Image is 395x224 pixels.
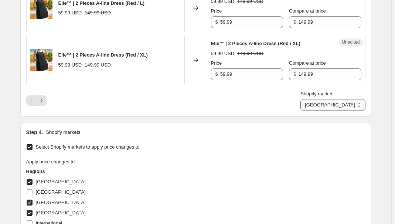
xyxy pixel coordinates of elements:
[30,49,52,71] img: 2_3519a617-9b4e-48fd-9a21-3c77731cb7d8_80x.png
[211,8,222,14] span: Price
[26,159,76,164] span: Apply price changes to:
[26,95,47,106] nav: Pagination
[36,95,47,106] button: Next
[85,9,111,17] strike: 149.99 USD
[215,19,218,25] span: $
[36,189,86,195] span: [GEOGRAPHIC_DATA]
[289,60,326,66] span: Compare at price
[46,129,80,136] p: Shopify markets
[58,61,82,69] div: 59.99 USD
[36,179,86,184] span: [GEOGRAPHIC_DATA]
[300,91,333,96] span: Shopify market
[36,210,86,215] span: [GEOGRAPHIC_DATA]
[293,71,296,77] span: $
[237,50,263,57] strike: 149.99 USD
[211,50,235,57] div: 59.99 USD
[36,144,140,150] span: Select Shopify markets to apply price changes to
[342,39,360,45] span: Unedited
[211,41,300,46] span: Elle™ | 2 Pieces A-line Dress (Red / XL)
[58,9,82,17] div: 59.99 USD
[289,8,326,14] span: Compare at price
[58,52,148,58] span: Elle™ | 2 Pieces A-line Dress (Red / XL)
[293,19,296,25] span: $
[26,129,43,136] h2: Step 4.
[36,200,86,205] span: [GEOGRAPHIC_DATA]
[58,0,145,6] span: Elle™ | 2 Pieces A-line Dress (Red / L)
[26,168,167,175] h3: Regions
[215,71,218,77] span: $
[85,61,111,69] strike: 149.99 USD
[211,60,222,66] span: Price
